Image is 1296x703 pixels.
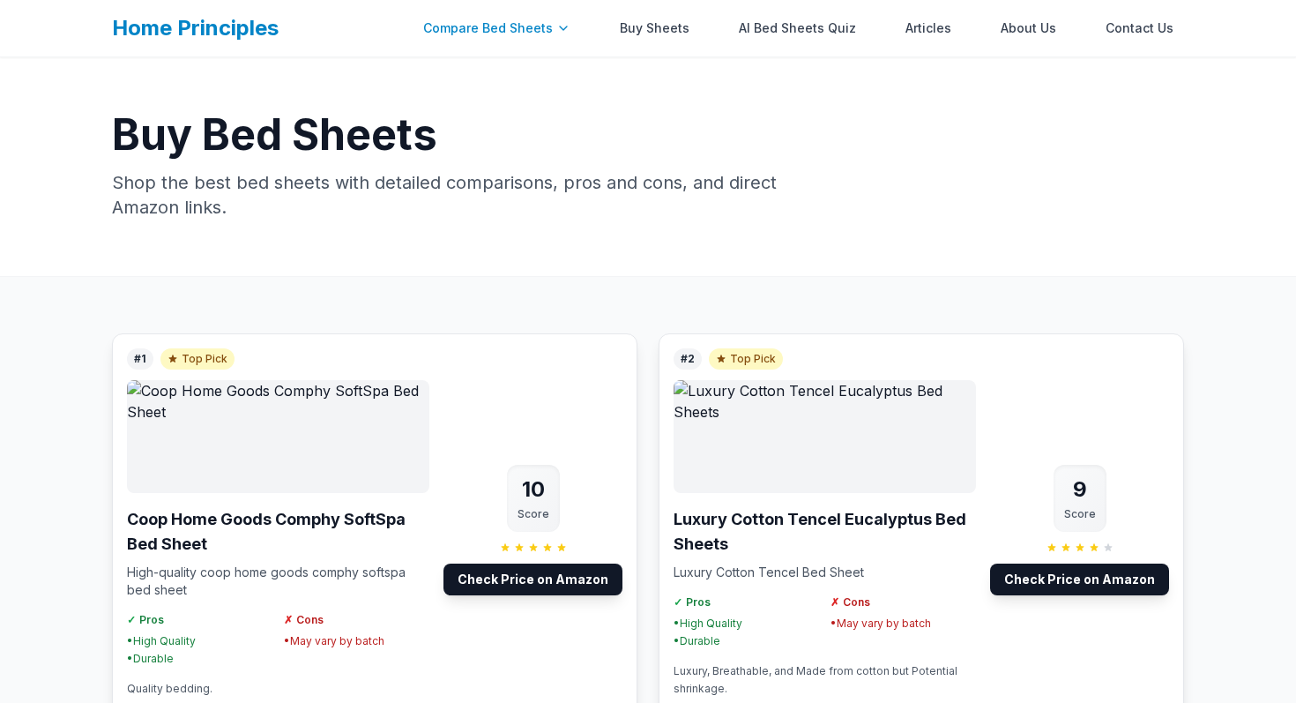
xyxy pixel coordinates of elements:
[674,380,976,493] img: Luxury Cotton Tencel Eucalyptus Bed Sheets
[284,634,430,648] li: • May vary by batch
[990,564,1169,595] a: Check Price on Amazon
[1095,11,1184,46] a: Contact Us
[112,170,789,220] p: Shop the best bed sheets with detailed comparisons, pros and cons, and direct Amazon links.
[127,613,273,627] h4: Pros
[127,564,429,599] p: High-quality coop home goods comphy softspa bed sheet
[674,617,820,631] li: • High Quality
[518,507,549,521] div: Score
[518,475,549,504] div: 10
[160,348,235,370] span: Top Pick
[830,617,977,631] li: • May vary by batch
[830,595,977,610] h4: Cons
[127,507,429,557] h3: Coop Home Goods Comphy SoftSpa Bed Sheet
[127,613,136,627] span: ✓
[674,634,820,648] li: • Durable
[127,634,273,648] li: • High Quality
[112,15,279,41] a: Home Principles
[127,652,273,666] li: • Durable
[609,11,700,46] a: Buy Sheets
[674,595,820,610] h4: Pros
[674,662,976,697] p: Luxury, Breathable, and Made from cotton but Potential shrinkage.
[709,348,783,370] span: Top Pick
[830,595,839,610] span: ✗
[284,613,293,627] span: ✗
[674,348,702,370] span: #2
[728,11,867,46] a: AI Bed Sheets Quiz
[895,11,962,46] a: Articles
[112,114,1184,156] h1: Buy Bed Sheets
[127,380,429,493] img: Coop Home Goods Comphy SoftSpa Bed Sheet
[443,564,622,595] a: Check Price on Amazon
[674,595,682,610] span: ✓
[674,507,976,557] h3: Luxury Cotton Tencel Eucalyptus Bed Sheets
[1064,507,1096,521] div: Score
[413,11,581,46] div: Compare Bed Sheets
[127,348,153,370] span: #1
[284,613,430,627] h4: Cons
[990,11,1067,46] a: About Us
[674,564,976,581] p: Luxury Cotton Tencel Bed Sheet
[1064,475,1096,504] div: 9
[127,680,429,698] p: Quality bedding.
